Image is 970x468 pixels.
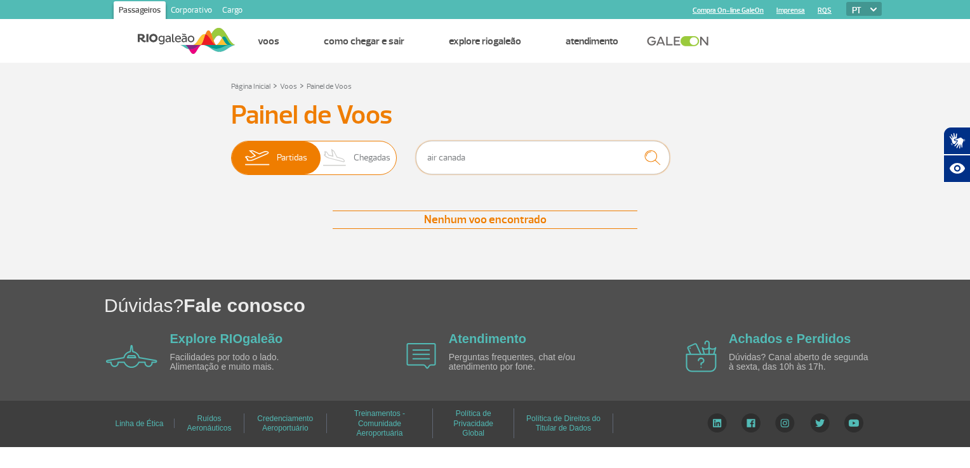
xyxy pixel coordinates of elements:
img: airplane icon [686,341,717,372]
img: Facebook [741,413,761,432]
img: slider-desembarque [316,141,354,174]
a: Voos [280,82,297,91]
h1: Dúvidas? [104,292,970,318]
a: RQS [818,6,832,15]
img: airplane icon [106,345,157,368]
a: Ruídos Aeronáuticos [187,410,231,437]
p: Perguntas frequentes, chat e/ou atendimento por fone. [449,353,595,372]
a: Compra On-line GaleOn [693,6,764,15]
div: Nenhum voo encontrado [333,211,637,229]
img: YouTube [844,413,863,432]
a: Painel de Voos [307,82,352,91]
span: Fale conosco [183,295,305,316]
a: Página Inicial [231,82,270,91]
a: Voos [258,35,279,48]
button: Abrir tradutor de língua de sinais. [943,127,970,155]
a: > [300,78,304,93]
p: Facilidades por todo o lado. Alimentação e muito mais. [170,353,316,372]
a: Explore RIOgaleão [449,35,521,48]
img: Twitter [810,413,830,432]
a: Treinamentos - Comunidade Aeroportuária [354,405,405,442]
a: Corporativo [166,1,217,22]
a: Linha de Ética [115,415,163,432]
a: Imprensa [776,6,805,15]
a: Cargo [217,1,248,22]
a: Atendimento [449,332,526,346]
span: Partidas [277,141,307,174]
img: airplane icon [406,343,436,369]
a: Credenciamento Aeroportuário [257,410,313,437]
a: Explore RIOgaleão [170,332,283,346]
a: Achados e Perdidos [729,332,851,346]
a: Política de Direitos do Titular de Dados [526,410,601,437]
a: Atendimento [566,35,618,48]
a: > [273,78,277,93]
a: Política de Privacidade Global [453,405,493,442]
a: Como chegar e sair [324,35,404,48]
p: Dúvidas? Canal aberto de segunda à sexta, das 10h às 17h. [729,353,875,372]
img: LinkedIn [707,413,727,432]
h3: Painel de Voos [231,100,739,131]
img: slider-embarque [237,141,277,174]
input: Voo, cidade ou cia aérea [416,141,670,174]
div: Plugin de acessibilidade da Hand Talk. [943,127,970,183]
button: Abrir recursos assistivos. [943,155,970,183]
span: Chegadas [354,141,390,174]
img: Instagram [775,413,795,432]
a: Passageiros [114,1,166,22]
